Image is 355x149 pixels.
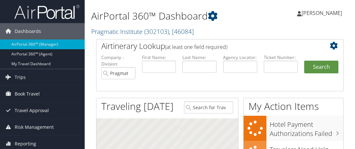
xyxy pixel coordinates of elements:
img: airportal-logo.png [14,4,79,20]
h2: Airtinerary Lookup [101,40,318,52]
span: Dashboards [15,23,41,39]
span: Travel Approval [15,102,49,119]
a: Hotel Payment Authorizations Failed [244,116,343,141]
span: Risk Management [15,119,54,135]
h1: My Action Items [244,99,343,113]
input: Search for Traveler [184,101,233,113]
span: (at least one field required) [165,43,227,51]
h1: AirPortal 360™ Dashboard [91,9,263,23]
h1: Traveling [DATE] [101,99,174,113]
label: Agency Locator: [223,54,257,61]
button: Search [304,61,338,74]
a: Pragmatic Institute [91,27,194,36]
label: Ticket Number: [264,54,298,61]
span: , [ 46084 ] [169,27,194,36]
span: ( 302103 ) [144,27,169,36]
span: Trips [15,69,26,85]
a: [PERSON_NAME] [297,3,348,23]
span: Book Travel [15,86,40,102]
label: First Name: [142,54,176,61]
span: [PERSON_NAME] [302,9,342,17]
label: Company - Division: [101,54,135,67]
h3: Hotel Payment Authorizations Failed [270,117,343,138]
label: Last Name: [182,54,217,61]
